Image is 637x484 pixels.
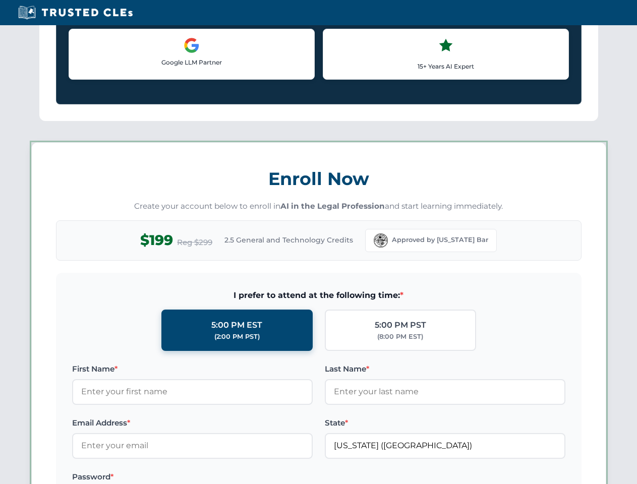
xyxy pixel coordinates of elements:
span: Approved by [US_STATE] Bar [392,235,488,245]
input: Florida (FL) [325,433,565,458]
img: Florida Bar [374,233,388,248]
h3: Enroll Now [56,163,582,195]
input: Enter your email [72,433,313,458]
label: Password [72,471,313,483]
div: 5:00 PM PST [375,319,426,332]
input: Enter your last name [325,379,565,404]
p: Create your account below to enroll in and start learning immediately. [56,201,582,212]
p: Google LLM Partner [77,57,306,67]
img: Google [184,37,200,53]
input: Enter your first name [72,379,313,404]
span: $199 [140,229,173,252]
strong: AI in the Legal Profession [280,201,385,211]
p: 15+ Years AI Expert [331,62,560,71]
label: Last Name [325,363,565,375]
span: 2.5 General and Technology Credits [224,234,353,246]
div: (8:00 PM EST) [377,332,423,342]
label: State [325,417,565,429]
span: I prefer to attend at the following time: [72,289,565,302]
img: Trusted CLEs [15,5,136,20]
label: Email Address [72,417,313,429]
span: Reg $299 [177,236,212,249]
div: (2:00 PM PST) [214,332,260,342]
label: First Name [72,363,313,375]
div: 5:00 PM EST [211,319,262,332]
